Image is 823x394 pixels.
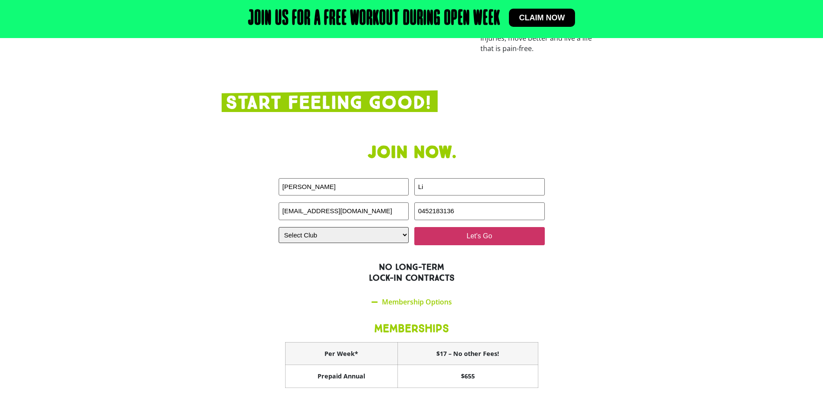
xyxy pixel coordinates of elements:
span: Claim now [519,14,565,22]
h2: Join us for a free workout during open week [248,9,500,29]
input: FIRST NAME [279,178,409,196]
a: Membership Options [382,297,452,307]
h1: Join now. [222,142,602,163]
h3: MEMBERSHIPS [285,322,538,335]
h2: NO LONG-TERM LOCK-IN CONTRACTS [222,262,602,283]
th: $655 [397,365,538,388]
a: Claim now [509,9,575,27]
th: $17 – No other Fees! [397,342,538,365]
input: LAST NAME [414,178,545,196]
input: Email [279,202,409,220]
input: Let's Go [414,227,545,245]
th: Prepaid Annual [285,365,397,388]
input: PHONE [414,202,545,220]
div: Membership Options [279,292,545,312]
th: Per Week* [285,342,397,365]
